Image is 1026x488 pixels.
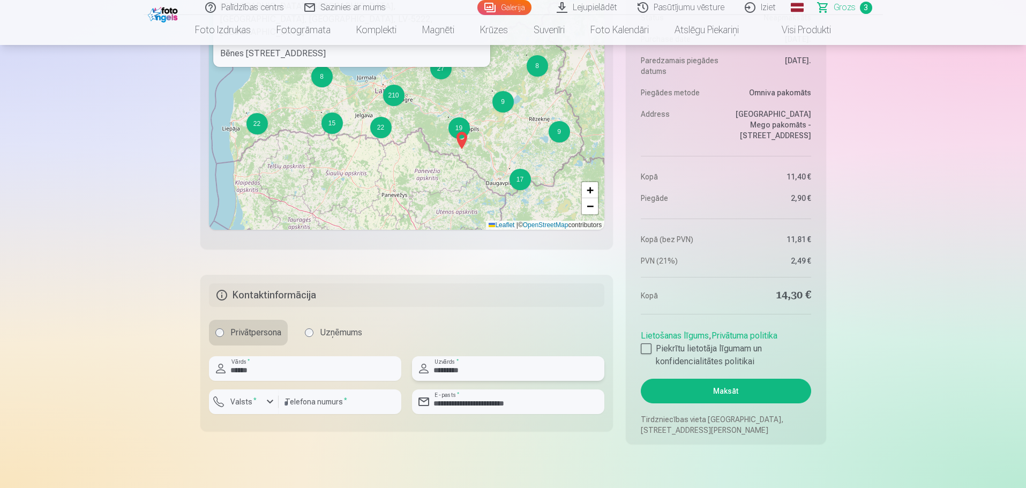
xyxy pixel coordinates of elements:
[148,4,181,22] img: /fa1
[214,43,490,64] div: Bēnes [STREET_ADDRESS]
[492,91,514,112] div: 9
[587,199,594,213] span: −
[834,1,856,14] span: Grozs
[731,87,811,98] dd: Omniva pakomāts
[453,127,470,153] img: Marker
[731,193,811,204] dd: 2,90 €
[246,112,247,114] div: 22
[731,55,811,77] dd: [DATE].
[752,15,844,45] a: Visi produkti
[731,109,811,141] dd: [GEOGRAPHIC_DATA] Mego pakomāts - [STREET_ADDRESS]
[641,331,709,341] a: Lietošanas līgums
[641,109,721,141] dt: Address
[448,117,449,118] div: 19
[298,320,369,346] label: Uzņēmums
[383,84,384,85] div: 210
[731,171,811,182] dd: 11,40 €
[516,221,518,229] span: |
[548,121,549,122] div: 9
[641,55,721,77] dt: Paredzamais piegādes datums
[641,342,811,368] label: Piekrītu lietotāja līgumam un konfidencialitātes politikai
[641,256,721,266] dt: PVN (21%)
[662,15,752,45] a: Atslēgu piekariņi
[860,2,872,14] span: 3
[641,414,811,436] p: Tirdzniecības vieta [GEOGRAPHIC_DATA], [STREET_ADDRESS][PERSON_NAME]
[582,198,598,214] a: Zoom out
[641,288,721,303] dt: Kopā
[311,66,333,87] div: 8
[321,112,343,134] div: 15
[226,396,261,407] label: Valsts
[731,256,811,266] dd: 2,49 €
[731,234,811,245] dd: 11,81 €
[409,15,467,45] a: Magnēti
[641,234,721,245] dt: Kopā (bez PVN)
[549,121,570,142] div: 9
[527,55,548,77] div: 8
[578,15,662,45] a: Foto kalendāri
[215,328,224,337] input: Privātpersona
[731,288,811,303] dd: 14,30 €
[489,221,514,229] a: Leaflet
[182,15,264,45] a: Foto izdrukas
[641,87,721,98] dt: Piegādes metode
[383,85,405,106] div: 210
[521,15,578,45] a: Suvenīri
[641,325,811,368] div: ,
[305,328,313,337] input: Uzņēmums
[523,221,568,229] a: OpenStreetMap
[467,15,521,45] a: Krūzes
[587,183,594,197] span: +
[343,15,409,45] a: Komplekti
[582,182,598,198] a: Zoom in
[510,169,531,190] div: 17
[370,117,392,138] div: 22
[509,168,510,169] div: 17
[209,389,279,414] button: Valsts*
[641,379,811,403] button: Maksāt
[712,331,777,341] a: Privātuma politika
[209,320,288,346] label: Privātpersona
[492,91,493,92] div: 9
[526,55,527,56] div: 8
[264,15,343,45] a: Fotogrāmata
[486,221,604,230] div: © contributors
[641,193,721,204] dt: Piegāde
[430,58,452,79] div: 27
[370,116,371,117] div: 22
[246,113,268,134] div: 22
[448,117,470,139] div: 19
[321,112,322,113] div: 15
[209,283,605,307] h5: Kontaktinformācija
[641,171,721,182] dt: Kopā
